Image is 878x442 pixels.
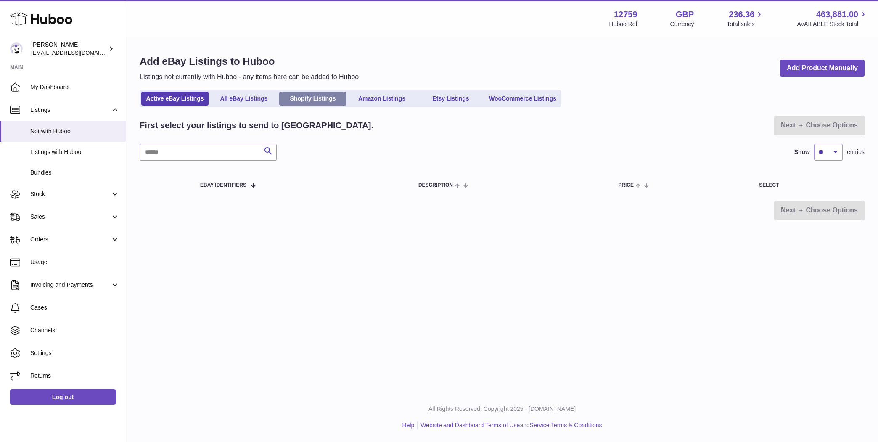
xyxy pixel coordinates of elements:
[30,304,119,312] span: Cases
[210,92,278,106] a: All eBay Listings
[816,9,858,20] span: 463,881.00
[30,326,119,334] span: Channels
[348,92,415,106] a: Amazon Listings
[797,9,868,28] a: 463,881.00 AVAILABLE Stock Total
[727,9,764,28] a: 236.36 Total sales
[10,42,23,55] img: sofiapanwar@unndr.com
[727,20,764,28] span: Total sales
[418,421,602,429] li: and
[486,92,559,106] a: WooCommerce Listings
[402,422,415,429] a: Help
[30,148,119,156] span: Listings with Huboo
[670,20,694,28] div: Currency
[418,183,453,188] span: Description
[30,213,111,221] span: Sales
[30,236,111,243] span: Orders
[133,405,871,413] p: All Rights Reserved. Copyright 2025 - [DOMAIN_NAME]
[30,258,119,266] span: Usage
[618,183,634,188] span: Price
[140,120,373,131] h2: First select your listings to send to [GEOGRAPHIC_DATA].
[30,281,111,289] span: Invoicing and Payments
[31,41,107,57] div: [PERSON_NAME]
[31,49,124,56] span: [EMAIL_ADDRESS][DOMAIN_NAME]
[30,190,111,198] span: Stock
[200,183,246,188] span: eBay Identifiers
[141,92,209,106] a: Active eBay Listings
[140,55,359,68] h1: Add eBay Listings to Huboo
[780,60,865,77] a: Add Product Manually
[30,106,111,114] span: Listings
[794,148,810,156] label: Show
[30,83,119,91] span: My Dashboard
[614,9,637,20] strong: 12759
[30,169,119,177] span: Bundles
[729,9,754,20] span: 236.36
[759,183,856,188] div: Select
[140,72,359,82] p: Listings not currently with Huboo - any items here can be added to Huboo
[30,372,119,380] span: Returns
[797,20,868,28] span: AVAILABLE Stock Total
[420,422,520,429] a: Website and Dashboard Terms of Use
[609,20,637,28] div: Huboo Ref
[847,148,865,156] span: entries
[676,9,694,20] strong: GBP
[30,349,119,357] span: Settings
[417,92,484,106] a: Etsy Listings
[530,422,602,429] a: Service Terms & Conditions
[279,92,346,106] a: Shopify Listings
[30,127,119,135] span: Not with Huboo
[10,389,116,405] a: Log out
